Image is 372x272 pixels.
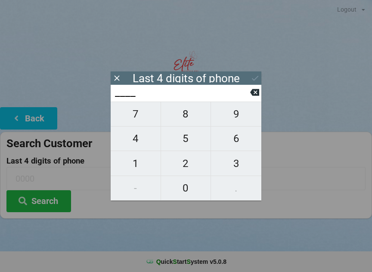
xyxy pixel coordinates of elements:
button: 5 [161,127,211,151]
span: 2 [161,155,211,173]
span: 5 [161,130,211,148]
button: 0 [161,176,211,201]
button: 1 [111,151,161,176]
button: 9 [211,102,261,127]
div: Last 4 digits of phone [133,74,240,83]
button: 7 [111,102,161,127]
span: 1 [111,155,161,173]
span: 4 [111,130,161,148]
button: 3 [211,151,261,176]
span: 0 [161,179,211,197]
button: 8 [161,102,211,127]
span: 8 [161,105,211,123]
span: 3 [211,155,261,173]
button: 6 [211,127,261,151]
button: 4 [111,127,161,151]
button: 2 [161,151,211,176]
span: 6 [211,130,261,148]
span: 9 [211,105,261,123]
span: 7 [111,105,161,123]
